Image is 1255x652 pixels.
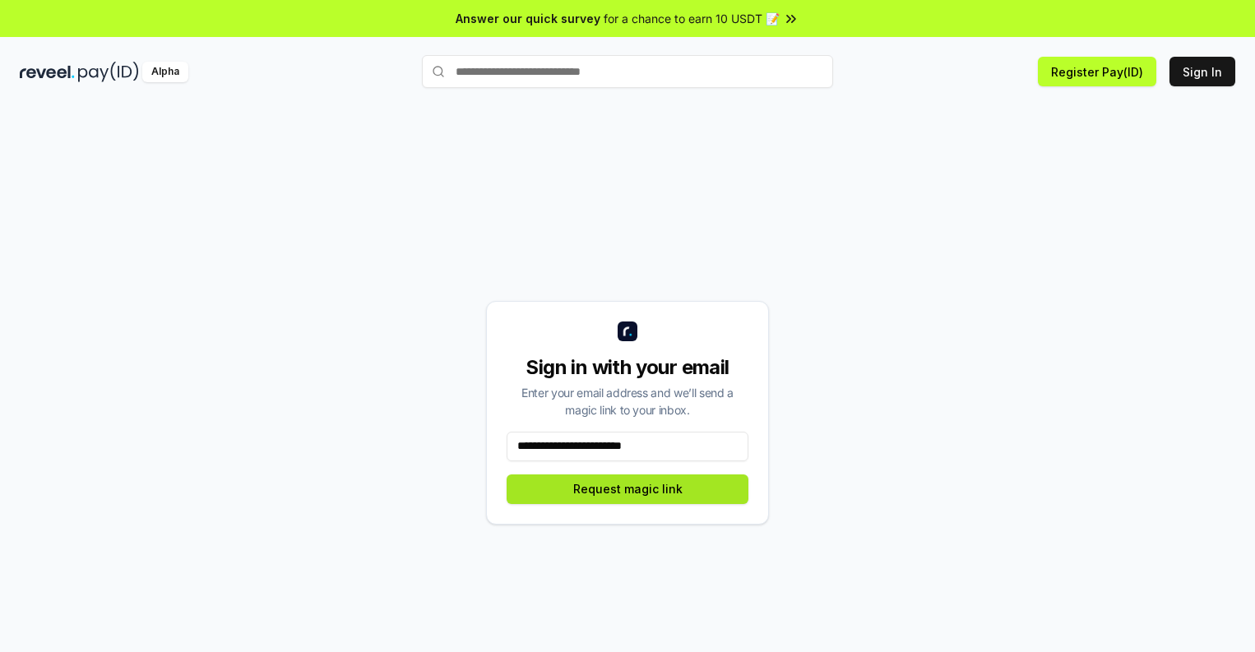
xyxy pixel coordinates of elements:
img: pay_id [78,62,139,82]
span: for a chance to earn 10 USDT 📝 [604,10,780,27]
img: logo_small [618,321,637,341]
button: Request magic link [507,474,748,504]
span: Answer our quick survey [456,10,600,27]
div: Sign in with your email [507,354,748,381]
button: Register Pay(ID) [1038,57,1156,86]
div: Enter your email address and we’ll send a magic link to your inbox. [507,384,748,418]
img: reveel_dark [20,62,75,82]
div: Alpha [142,62,188,82]
button: Sign In [1169,57,1235,86]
